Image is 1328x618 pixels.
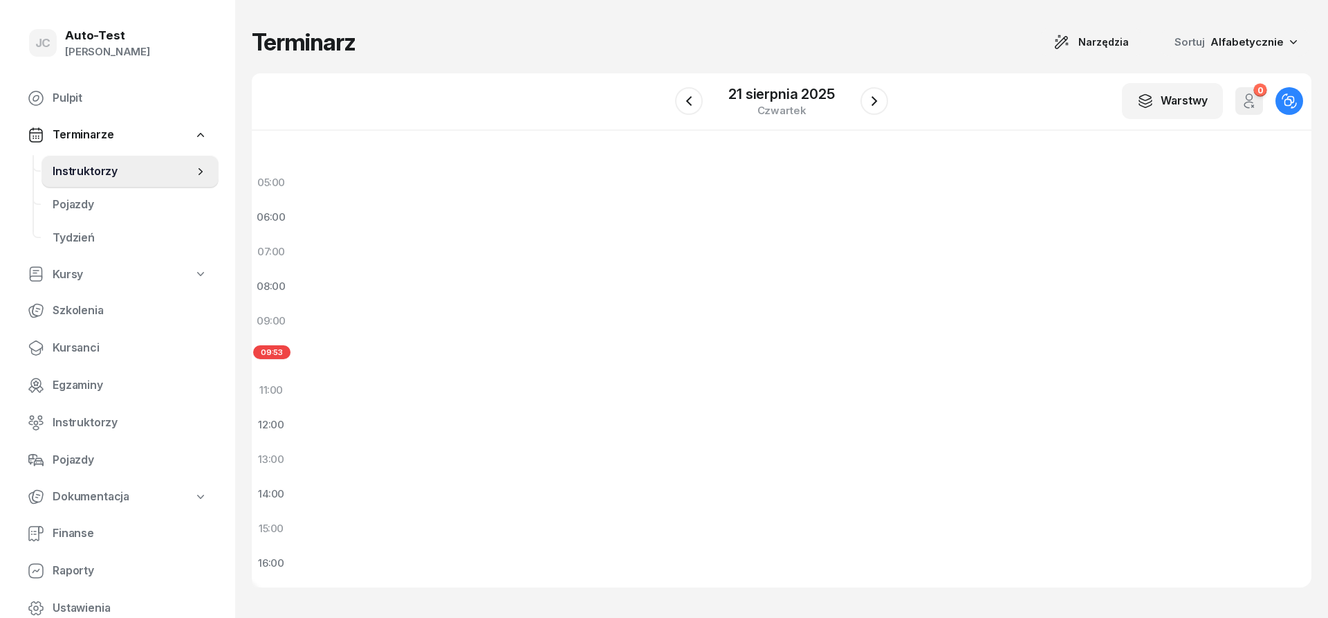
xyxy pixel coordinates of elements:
[252,235,290,269] div: 07:00
[17,119,219,151] a: Terminarze
[252,304,290,338] div: 09:00
[17,294,219,327] a: Szkolenia
[252,269,290,304] div: 08:00
[53,339,207,357] span: Kursanci
[728,105,834,116] div: czwartek
[53,163,194,181] span: Instruktorzy
[1078,34,1129,51] span: Narzędzia
[53,562,207,580] span: Raporty
[53,196,207,214] span: Pojazdy
[1137,92,1208,110] div: Warstwy
[41,188,219,221] a: Pojazdy
[53,376,207,394] span: Egzaminy
[252,200,290,235] div: 06:00
[17,517,219,550] a: Finanse
[1210,35,1284,48] span: Alfabetycznie
[1253,84,1266,97] div: 0
[53,302,207,320] span: Szkolenia
[17,554,219,588] a: Raporty
[252,165,290,200] div: 05:00
[1235,87,1263,115] button: 0
[1122,83,1223,119] button: Warstwy
[17,481,219,513] a: Dokumentacja
[53,488,129,506] span: Dokumentacja
[252,338,290,373] div: 10:00
[53,599,207,617] span: Ustawienia
[252,581,290,615] div: 17:00
[17,369,219,402] a: Egzaminy
[1041,28,1141,56] button: Narzędzia
[252,477,290,511] div: 14:00
[53,414,207,432] span: Instruktorzy
[17,82,219,115] a: Pulpit
[252,408,290,442] div: 12:00
[41,155,219,188] a: Instruktorzy
[17,444,219,477] a: Pojazdy
[53,525,207,543] span: Finanse
[253,345,290,359] span: 09:53
[1174,33,1208,51] span: Sortuj
[1158,28,1311,57] button: Sortuj Alfabetycznie
[65,43,150,61] div: [PERSON_NAME]
[53,229,207,247] span: Tydzień
[53,451,207,469] span: Pojazdy
[65,30,150,42] div: Auto-Test
[35,37,51,49] span: JC
[41,221,219,255] a: Tydzień
[53,126,113,144] span: Terminarze
[17,331,219,365] a: Kursanci
[252,30,356,55] h1: Terminarz
[17,259,219,291] a: Kursy
[252,373,290,408] div: 11:00
[252,546,290,581] div: 16:00
[53,89,207,107] span: Pulpit
[53,266,83,284] span: Kursy
[252,511,290,546] div: 15:00
[17,406,219,439] a: Instruktorzy
[252,442,290,477] div: 13:00
[728,87,834,101] div: 21 sierpnia 2025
